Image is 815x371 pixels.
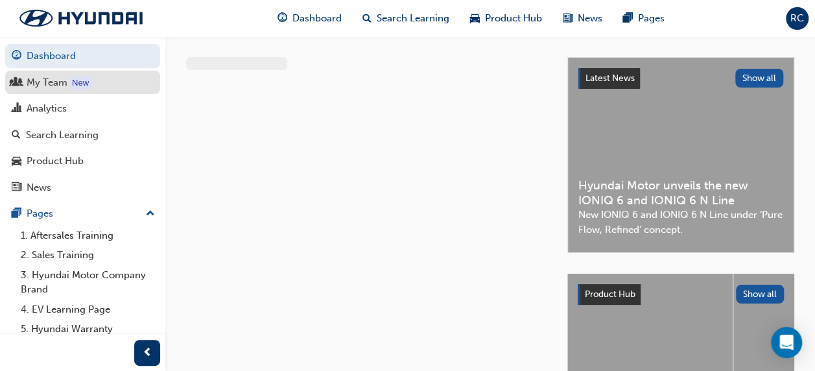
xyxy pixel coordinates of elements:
[146,206,155,222] span: up-icon
[736,285,785,304] button: Show all
[563,10,573,27] span: news-icon
[352,5,460,32] a: search-iconSearch Learning
[5,97,160,121] a: Analytics
[27,101,67,116] div: Analytics
[16,300,160,320] a: 4. EV Learning Page
[790,11,804,26] span: RC
[12,130,21,141] span: search-icon
[5,42,160,202] button: DashboardMy TeamAnalyticsSearch LearningProduct HubNews
[578,284,784,305] a: Product HubShow all
[27,75,67,90] div: My Team
[6,5,156,32] img: Trak
[27,154,84,169] div: Product Hub
[5,176,160,200] a: News
[27,206,53,221] div: Pages
[12,156,21,167] span: car-icon
[5,123,160,147] a: Search Learning
[613,5,675,32] a: pages-iconPages
[5,44,160,68] a: Dashboard
[585,289,635,300] span: Product Hub
[585,73,635,84] span: Latest News
[16,245,160,265] a: 2. Sales Training
[16,265,160,300] a: 3. Hyundai Motor Company Brand
[69,77,91,90] div: Tooltip anchor
[567,57,794,253] a: Latest NewsShow allHyundai Motor unveils the new IONIQ 6 and IONIQ 6 N LineNew IONIQ 6 and IONIQ ...
[27,180,51,195] div: News
[16,226,160,246] a: 1. Aftersales Training
[362,10,372,27] span: search-icon
[12,103,21,115] span: chart-icon
[578,68,783,89] a: Latest NewsShow all
[267,5,352,32] a: guage-iconDashboard
[578,178,783,208] span: Hyundai Motor unveils the new IONIQ 6 and IONIQ 6 N Line
[26,128,99,143] div: Search Learning
[377,11,449,26] span: Search Learning
[5,202,160,226] button: Pages
[12,51,21,62] span: guage-icon
[12,182,21,194] span: news-icon
[771,327,802,358] div: Open Intercom Messenger
[735,69,784,88] button: Show all
[623,10,633,27] span: pages-icon
[470,10,480,27] span: car-icon
[12,208,21,220] span: pages-icon
[578,11,602,26] span: News
[16,319,160,339] a: 5. Hyundai Warranty
[460,5,552,32] a: car-iconProduct Hub
[12,77,21,89] span: people-icon
[278,10,287,27] span: guage-icon
[638,11,665,26] span: Pages
[786,7,809,30] button: RC
[143,345,152,361] span: prev-icon
[5,71,160,95] a: My Team
[578,208,783,237] span: New IONIQ 6 and IONIQ 6 N Line under ‘Pure Flow, Refined’ concept.
[552,5,613,32] a: news-iconNews
[292,11,342,26] span: Dashboard
[5,149,160,173] a: Product Hub
[485,11,542,26] span: Product Hub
